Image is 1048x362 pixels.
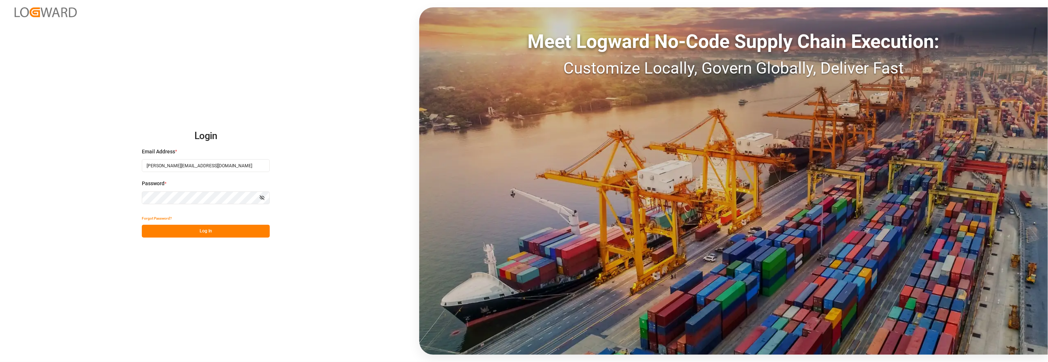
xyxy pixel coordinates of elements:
h2: Login [142,124,270,148]
button: Forgot Password? [142,212,172,225]
input: Enter your email [142,159,270,172]
div: Customize Locally, Govern Globally, Deliver Fast [419,56,1048,80]
span: Email Address [142,148,175,156]
span: Password [142,180,164,187]
img: Logward_new_orange.png [15,7,77,17]
div: Meet Logward No-Code Supply Chain Execution: [419,27,1048,56]
button: Log In [142,225,270,238]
